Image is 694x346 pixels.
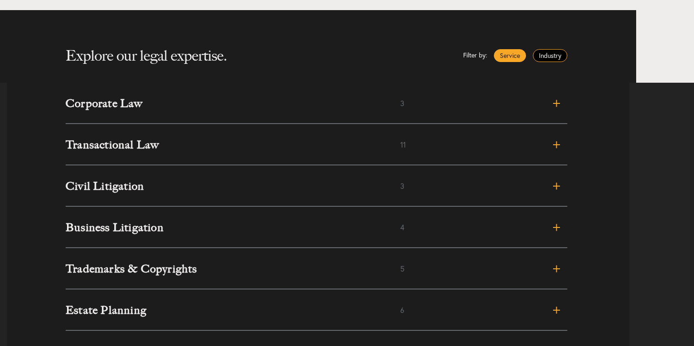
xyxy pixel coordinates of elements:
span: Filter by: [463,49,487,62]
a: Trademarks & Copyrights5 [66,248,567,289]
a: Industry [533,49,567,62]
h3: Corporate Law [66,98,400,109]
span: 3 [400,100,484,107]
a: Transactional Law11 [66,124,567,165]
span: 11 [400,141,484,148]
a: Estate Planning6 [66,289,567,331]
a: Corporate Law3 [66,83,567,124]
h3: Transactional Law [66,139,400,150]
h3: Civil Litigation [66,181,400,192]
h3: Trademarks & Copyrights [66,263,400,274]
a: Business Litigation4 [66,207,567,248]
span: 3 [400,182,484,190]
span: 6 [400,306,484,314]
h2: Explore our legal expertise. [66,47,227,64]
h3: Business Litigation [66,222,400,233]
a: Service [494,49,526,62]
span: 5 [400,265,484,272]
span: 4 [400,224,484,231]
a: Civil Litigation3 [66,165,567,207]
h3: Estate Planning [66,305,400,316]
